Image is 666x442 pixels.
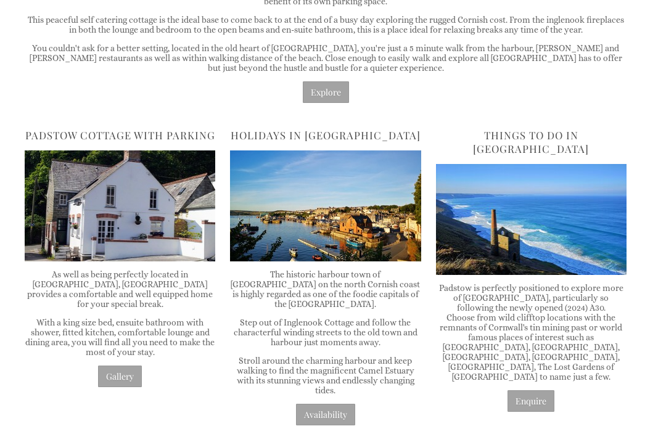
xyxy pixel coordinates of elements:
a: Gallery [98,366,142,387]
h2: Things To Do in [GEOGRAPHIC_DATA] [436,128,627,155]
h2: Holidays in [GEOGRAPHIC_DATA] [230,128,421,142]
img: IMG_20180627_055909_Original.full.jpeg [230,150,421,261]
p: You couldn't ask for a better setting, located in the old heart of [GEOGRAPHIC_DATA], you're just... [25,43,627,73]
img: IMG_20181010_100342_Original.full.jpeg [436,164,627,275]
img: 20120525_103546_Original.full.jpeg [25,150,215,261]
a: Enquire [508,390,554,412]
p: This peaceful self catering cottage is the ideal base to come back to at the end of a busy day ex... [25,15,627,35]
p: As well as being perfectly located in [GEOGRAPHIC_DATA], [GEOGRAPHIC_DATA] provides a comfortable... [25,269,215,309]
p: With a king size bed, ensuite bathroom with shower, fitted kitchen, comfortable lounge and dining... [25,317,215,357]
p: Step out of Inglenook Cottage and follow the characterful winding streets to the old town and har... [230,317,421,347]
p: The historic harbour town of [GEOGRAPHIC_DATA] on the north Cornish coast is highly regarded as o... [230,269,421,309]
a: Explore [303,81,349,103]
p: Padstow is perfectly positioned to explore more of [GEOGRAPHIC_DATA], particularly so following t... [436,283,627,382]
h2: Padstow Cottage with Parking [25,128,215,142]
a: Availability [296,404,355,425]
p: Stroll around the charming harbour and keep walking to find the magnificent Camel Estuary with it... [230,356,421,395]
